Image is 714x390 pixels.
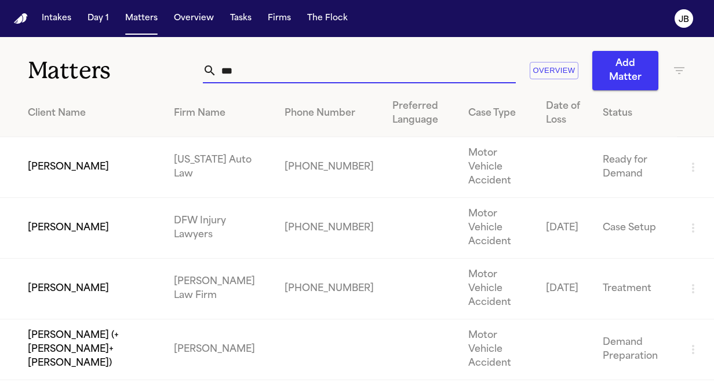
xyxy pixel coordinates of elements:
div: Case Type [468,106,527,120]
td: Case Setup [593,198,677,259]
button: Matters [121,8,162,29]
td: [US_STATE] Auto Law [165,137,275,198]
td: Ready for Demand [593,137,677,198]
div: Phone Number [285,106,374,120]
td: [PHONE_NUMBER] [275,259,383,319]
button: Overview [169,8,218,29]
div: Firm Name [174,106,266,120]
td: Motor Vehicle Accident [459,198,537,259]
button: Add Matter [592,51,658,90]
div: Date of Loss [546,100,584,127]
td: Motor Vehicle Accident [459,319,537,380]
div: Client Name [28,106,155,120]
td: Motor Vehicle Accident [459,137,537,198]
button: Overview [530,62,578,80]
td: Demand Preparation [593,319,677,380]
td: DFW Injury Lawyers [165,198,275,259]
div: Status [603,106,668,120]
td: Motor Vehicle Accident [459,259,537,319]
button: The Flock [303,8,352,29]
img: Finch Logo [14,13,28,24]
button: Day 1 [83,8,114,29]
td: [PERSON_NAME] Law Firm [165,259,275,319]
td: Treatment [593,259,677,319]
button: Firms [263,8,296,29]
td: [PHONE_NUMBER] [275,198,383,259]
button: Tasks [225,8,256,29]
td: [DATE] [537,259,593,319]
h1: Matters [28,56,203,85]
td: [PERSON_NAME] [165,319,275,380]
td: [DATE] [537,198,593,259]
td: [PHONE_NUMBER] [275,137,383,198]
a: Home [14,13,28,24]
button: Intakes [37,8,76,29]
div: Preferred Language [392,100,450,127]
